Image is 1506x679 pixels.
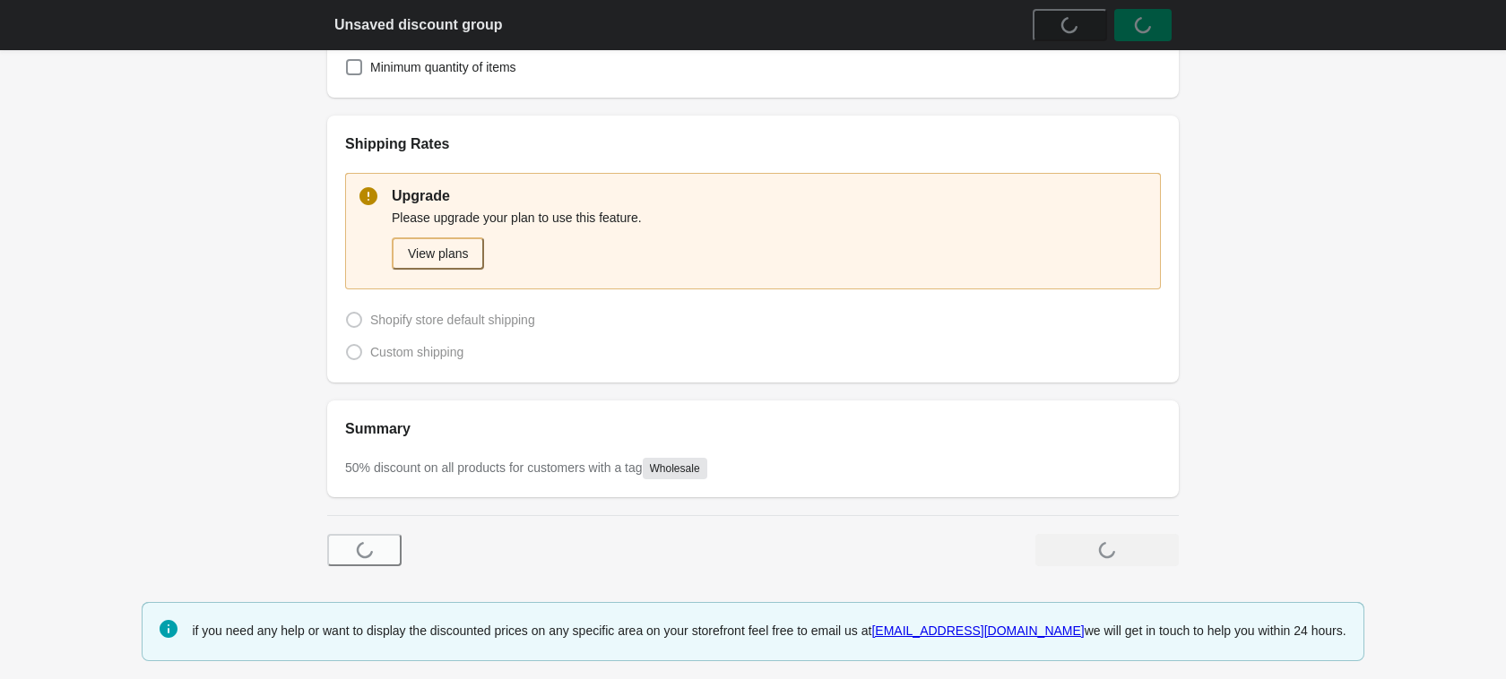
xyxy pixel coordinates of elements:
[345,460,509,475] span: 50 % discount on all products
[370,58,516,76] span: Minimum quantity of items
[345,418,1161,440] h2: Summary
[345,133,1161,155] h2: Shipping Rates
[509,460,707,475] span: for customers with a tag
[871,623,1084,638] a: [EMAIL_ADDRESS][DOMAIN_NAME]
[334,14,503,36] h2: Unsaved discount group
[392,185,1147,207] p: Upgrade
[392,209,1147,227] p: Please upgrade your plan to use this feature.
[650,458,700,479] span: Wholesale
[192,618,1346,643] div: if you need any help or want to display the discounted prices on any specific area on your storef...
[392,237,484,270] button: View plans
